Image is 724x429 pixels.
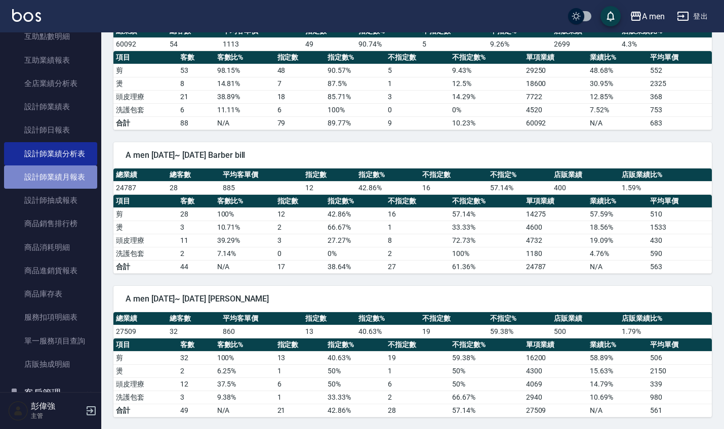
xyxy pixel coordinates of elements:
td: 66.67 % [450,391,524,404]
td: 54 [167,37,221,51]
td: 59.38 % [450,351,524,364]
td: 90.57 % [325,64,385,77]
td: 58.89 % [587,351,648,364]
td: 40.63 % [325,351,385,364]
td: 32 [178,351,215,364]
td: 2 [385,391,450,404]
td: 剪 [113,351,178,364]
td: 12 [275,207,326,221]
td: 1 [385,221,450,234]
th: 店販業績比% [619,168,712,182]
img: Logo [12,9,41,22]
td: 28 [178,207,215,221]
td: 57.14 % [488,181,551,194]
a: 設計師日報表 [4,118,97,142]
th: 客數 [178,338,215,352]
td: 42.86% [325,404,385,417]
td: 12 [303,181,356,194]
td: 24787 [524,260,588,273]
td: 9.38 % [215,391,275,404]
th: 指定數 [303,168,356,182]
th: 不指定% [488,312,551,325]
a: 設計師業績表 [4,95,97,118]
th: 不指定數 [385,51,450,64]
td: 頭皮理療 [113,234,178,247]
td: 24787 [113,181,167,194]
td: 13 [303,325,356,338]
td: 50 % [450,364,524,377]
td: 9.43 % [450,64,524,77]
td: 合計 [113,404,178,417]
th: 指定數% [325,51,385,64]
th: 業績比% [587,195,648,208]
a: 商品消耗明細 [4,236,97,259]
th: 平均客單價 [220,168,302,182]
th: 客數 [178,51,215,64]
td: 1 [275,391,326,404]
td: 10.71 % [215,221,275,234]
th: 指定數 [275,338,326,352]
td: 燙 [113,221,178,234]
td: 2 [385,247,450,260]
td: 563 [648,260,712,273]
th: 不指定% [488,168,551,182]
td: 剪 [113,64,178,77]
th: 平均客單價 [220,312,302,325]
th: 總業績 [113,168,167,182]
th: 指定數% [325,195,385,208]
td: 6 [385,377,450,391]
td: 100 % [450,247,524,260]
th: 平均單價 [648,195,712,208]
td: 19 [420,325,488,338]
td: 79 [275,116,326,130]
td: 27.27 % [325,234,385,247]
td: 16200 [524,351,588,364]
th: 總客數 [167,168,221,182]
a: 商品銷售排行榜 [4,212,97,235]
td: 3 [385,90,450,103]
th: 指定數% [325,338,385,352]
td: 1533 [648,221,712,234]
td: 59.38 % [488,325,551,338]
td: 2 [275,221,326,234]
th: 客數比% [215,195,275,208]
td: 48.68 % [587,64,648,77]
td: 85.71 % [325,90,385,103]
td: 8 [178,77,215,90]
th: 客數 [178,195,215,208]
td: 590 [648,247,712,260]
td: 21 [178,90,215,103]
td: 6 [275,377,326,391]
th: 不指定數 [420,312,488,325]
td: 29250 [524,64,588,77]
th: 單項業績 [524,51,588,64]
th: 平均單價 [648,338,712,352]
td: N/A [587,404,648,417]
a: 單一服務項目查詢 [4,329,97,353]
a: 店販抽成明細 [4,353,97,376]
th: 單項業績 [524,338,588,352]
th: 總業績 [113,312,167,325]
th: 不指定數% [450,338,524,352]
td: 21 [275,404,326,417]
td: 89.77% [325,116,385,130]
img: Person [8,401,28,421]
td: 72.73 % [450,234,524,247]
td: 9.26 % [488,37,551,51]
td: 17 [275,260,326,273]
td: 2699 [551,37,619,51]
td: 339 [648,377,712,391]
td: 7 [275,77,326,90]
th: 業績比% [587,338,648,352]
td: 11.11 % [215,103,275,116]
td: 1.59 % [619,181,712,194]
td: 27509 [524,404,588,417]
td: 19 [385,351,450,364]
td: 6.25 % [215,364,275,377]
td: 0 % [450,103,524,116]
th: 指定數% [356,168,420,182]
td: N/A [215,260,275,273]
td: 98.15 % [215,64,275,77]
td: 0 [275,247,326,260]
td: 57.59 % [587,207,648,221]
